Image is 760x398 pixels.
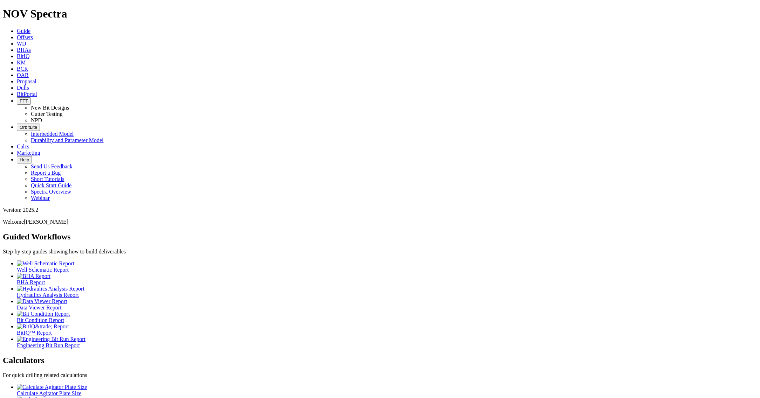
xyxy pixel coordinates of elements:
[17,273,757,285] a: BHA Report BHA Report
[17,60,26,65] a: KM
[17,292,79,298] span: Hydraulics Analysis Report
[17,330,52,336] span: BitIQ™ Report
[17,144,29,149] a: Calcs
[3,372,757,378] p: For quick drilling related calculations
[31,111,63,117] a: Cutter Testing
[17,53,29,59] a: BitIQ
[3,232,757,242] h2: Guided Workflows
[31,131,74,137] a: Interbedded Model
[17,311,70,317] img: Bit Condition Report
[3,7,757,20] h1: NOV Spectra
[17,336,757,348] a: Engineering Bit Run Report Engineering Bit Run Report
[17,91,37,97] a: BitPortal
[17,156,32,163] button: Help
[31,105,69,111] a: New Bit Designs
[17,85,29,91] a: Dulls
[17,260,74,267] img: Well Schematic Report
[17,298,67,305] img: Data Viewer Report
[17,267,69,273] span: Well Schematic Report
[31,195,50,201] a: Webinar
[17,72,29,78] a: OAR
[17,317,64,323] span: Bit Condition Report
[3,249,757,255] p: Step-by-step guides showing how to build deliverables
[31,137,104,143] a: Durability and Parameter Model
[20,98,28,104] span: FTT
[17,384,87,390] img: Calculate Agitator Plate Size
[24,219,68,225] span: [PERSON_NAME]
[31,170,61,176] a: Report a Bug
[17,124,40,131] button: OrbitLite
[17,323,757,336] a: BitIQ&trade; Report BitIQ™ Report
[20,157,29,162] span: Help
[17,311,757,323] a: Bit Condition Report Bit Condition Report
[17,323,69,330] img: BitIQ&trade; Report
[17,279,45,285] span: BHA Report
[3,207,757,213] div: Version: 2025.2
[31,182,71,188] a: Quick Start Guide
[17,66,28,72] a: BCR
[17,305,62,310] span: Data Viewer Report
[17,336,85,342] img: Engineering Bit Run Report
[31,117,42,123] a: NPD
[17,97,31,105] button: FTT
[17,342,80,348] span: Engineering Bit Run Report
[17,286,757,298] a: Hydraulics Analysis Report Hydraulics Analysis Report
[17,286,84,292] img: Hydraulics Analysis Report
[17,298,757,310] a: Data Viewer Report Data Viewer Report
[3,356,757,365] h2: Calculators
[17,47,31,53] a: BHAs
[31,189,71,195] a: Spectra Overview
[17,384,757,396] a: Calculate Agitator Plate Size Calculate Agitator Plate Size
[17,28,30,34] a: Guide
[17,41,26,47] a: WD
[31,176,64,182] a: Short Tutorials
[17,78,36,84] a: Proposal
[3,219,757,225] p: Welcome
[17,260,757,273] a: Well Schematic Report Well Schematic Report
[17,150,40,156] a: Marketing
[17,34,33,40] a: Offsets
[17,273,50,279] img: BHA Report
[20,125,37,130] span: OrbitLite
[31,163,73,169] a: Send Us Feedback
